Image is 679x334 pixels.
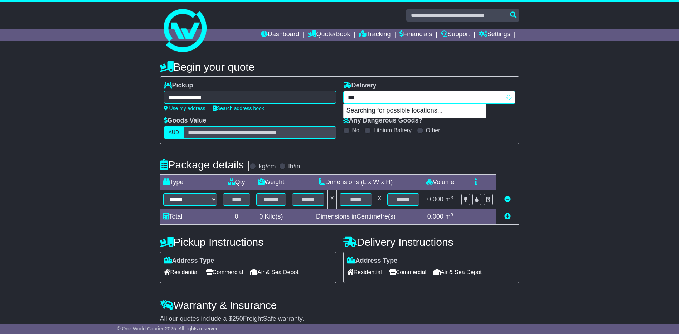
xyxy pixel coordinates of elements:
[344,104,486,118] p: Searching for possible locations...
[343,117,423,125] label: Any Dangerous Goods?
[328,190,337,209] td: x
[253,209,289,225] td: Kilo(s)
[117,326,220,331] span: © One World Courier 2025. All rights reserved.
[253,175,289,190] td: Weight
[220,175,253,190] td: Qty
[343,236,519,248] h4: Delivery Instructions
[504,196,511,203] a: Remove this item
[261,29,299,41] a: Dashboard
[445,213,454,220] span: m
[427,213,443,220] span: 0.000
[164,105,205,111] a: Use my address
[504,213,511,220] a: Add new item
[160,159,250,171] h4: Package details |
[160,209,220,225] td: Total
[232,315,243,322] span: 250
[451,212,454,218] sup: 3
[164,267,199,278] span: Residential
[250,267,299,278] span: Air & Sea Depot
[352,127,359,134] label: No
[347,257,398,265] label: Address Type
[160,61,519,73] h4: Begin your quote
[308,29,350,41] a: Quote/Book
[433,267,482,278] span: Air & Sea Depot
[164,82,193,90] label: Pickup
[258,163,276,171] label: kg/cm
[343,91,515,104] typeahead: Please provide city
[399,29,432,41] a: Financials
[164,257,214,265] label: Address Type
[451,195,454,200] sup: 3
[359,29,391,41] a: Tracking
[220,209,253,225] td: 0
[164,117,207,125] label: Goods Value
[389,267,426,278] span: Commercial
[343,82,377,90] label: Delivery
[160,236,336,248] h4: Pickup Instructions
[160,299,519,311] h4: Warranty & Insurance
[347,267,382,278] span: Residential
[427,196,443,203] span: 0.000
[289,209,422,225] td: Dimensions in Centimetre(s)
[160,315,519,323] div: All our quotes include a $ FreightSafe warranty.
[375,190,384,209] td: x
[259,213,263,220] span: 0
[206,267,243,278] span: Commercial
[160,175,220,190] td: Type
[479,29,510,41] a: Settings
[445,196,454,203] span: m
[164,126,184,139] label: AUD
[441,29,470,41] a: Support
[422,175,458,190] td: Volume
[289,175,422,190] td: Dimensions (L x W x H)
[213,105,264,111] a: Search address book
[373,127,412,134] label: Lithium Battery
[426,127,440,134] label: Other
[288,163,300,171] label: lb/in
